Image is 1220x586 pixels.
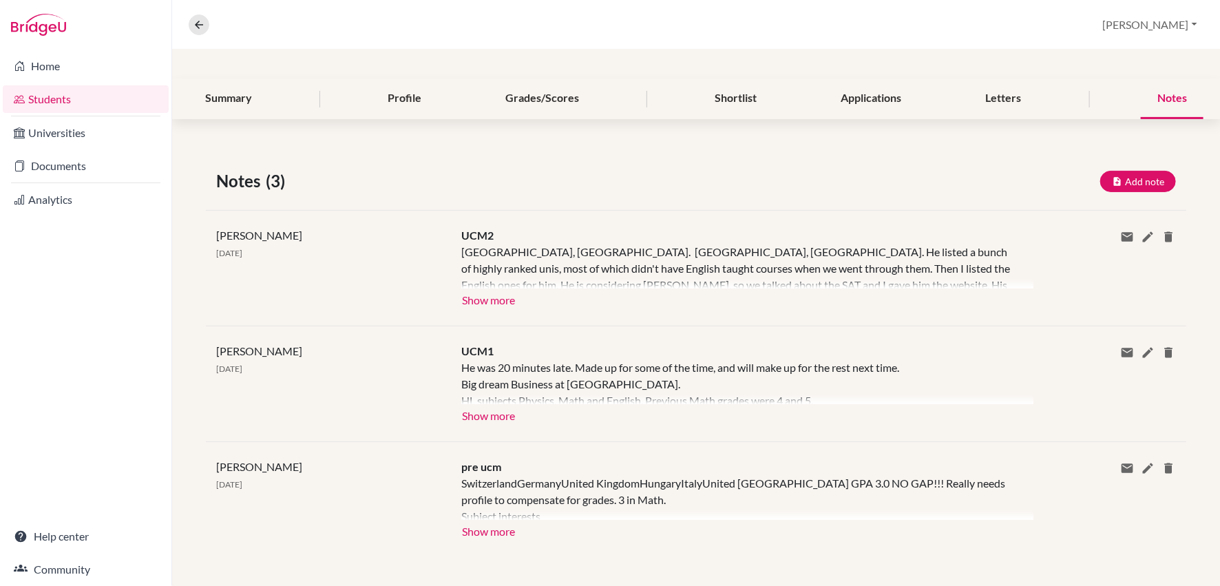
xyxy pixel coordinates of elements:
a: Universities [3,119,169,147]
button: Show more [461,289,516,309]
div: Notes [1141,79,1203,119]
span: [PERSON_NAME] [216,344,302,357]
div: Grades/Scores [489,79,596,119]
div: SwitzerlandGermanyUnited KingdomHungaryItalyUnited [GEOGRAPHIC_DATA] GPA 3.0 NO GAP!!! Really nee... [461,475,1013,520]
button: Show more [461,404,516,425]
a: Documents [3,152,169,180]
span: [DATE] [216,248,242,258]
div: [GEOGRAPHIC_DATA], [GEOGRAPHIC_DATA]. [GEOGRAPHIC_DATA], [GEOGRAPHIC_DATA]. He listed a bunch of ... [461,244,1013,289]
div: Summary [189,79,269,119]
span: (3) [266,169,291,193]
a: Home [3,52,169,80]
span: [PERSON_NAME] [216,460,302,473]
div: Shortlist [699,79,774,119]
span: pre ucm [461,460,501,473]
a: Help center [3,523,169,550]
span: UCM2 [461,229,494,242]
span: [DATE] [216,364,242,374]
span: Notes [216,169,266,193]
img: Bridge-U [11,14,66,36]
span: [PERSON_NAME] [216,229,302,242]
a: Students [3,85,169,113]
div: Profile [371,79,438,119]
div: Applications [825,79,918,119]
span: UCM1 [461,344,494,357]
button: Show more [461,520,516,541]
a: Analytics [3,186,169,213]
a: Community [3,556,169,583]
button: Add note [1100,171,1176,192]
span: [DATE] [216,479,242,490]
div: He was 20 minutes late. Made up for some of the time, and will make up for the rest next time. Bi... [461,359,1013,404]
button: [PERSON_NAME] [1097,12,1203,38]
div: Letters [969,79,1038,119]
